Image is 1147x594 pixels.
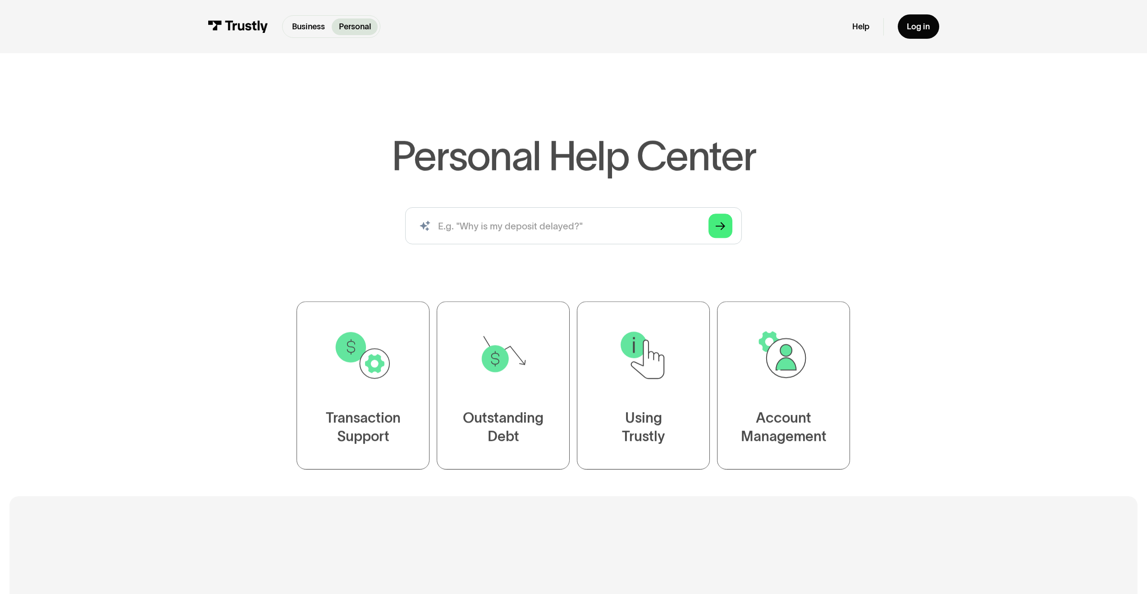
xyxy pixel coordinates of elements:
a: UsingTrustly [577,302,710,470]
a: TransactionSupport [297,302,430,470]
p: Personal [339,21,371,33]
a: OutstandingDebt [437,302,570,470]
a: Log in [898,14,939,39]
div: Transaction Support [326,409,401,446]
a: Help [852,22,869,32]
div: Using Trustly [622,409,665,446]
div: Log in [907,22,930,32]
form: Search [405,207,742,244]
a: Business [285,18,332,35]
div: Account Management [741,409,827,446]
div: Outstanding Debt [463,409,544,446]
img: Trustly Logo [208,20,268,33]
p: Business [292,21,325,33]
h1: Personal Help Center [392,135,756,176]
a: Personal [332,18,378,35]
a: AccountManagement [717,302,850,470]
input: search [405,207,742,244]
